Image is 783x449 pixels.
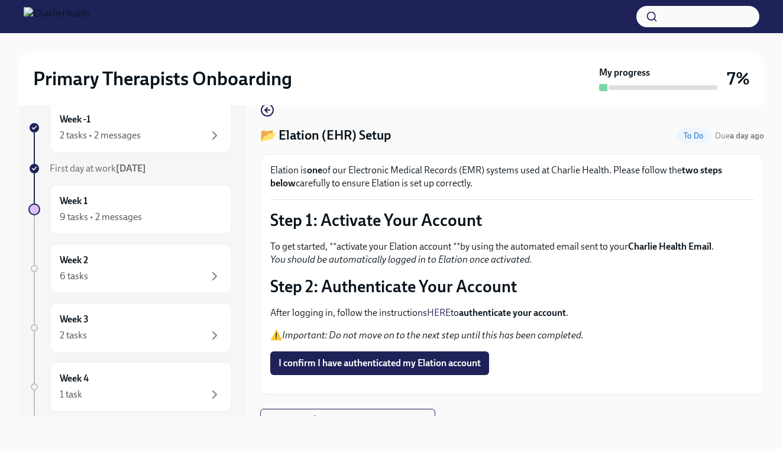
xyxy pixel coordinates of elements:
div: 2 tasks • 2 messages [60,129,141,142]
strong: [DATE] [116,163,146,174]
strong: Charlie Health Email [628,241,711,252]
em: Important: Do not move on to the next step until this has been completed. [282,330,584,341]
span: First day at work [50,163,146,174]
p: ⚠️ [270,329,754,342]
h6: Week 2 [60,254,88,267]
span: To Do [677,131,710,140]
h6: Week 3 [60,313,89,326]
span: Due [715,131,764,141]
button: Next task:📚 Docebo Training Courses [260,409,435,432]
h6: Week 1 [60,195,88,208]
h6: Week -1 [60,113,90,126]
em: You should be automatically logged in to Elation once activated. [270,254,532,265]
h4: 📂 Elation (EHR) Setup [260,127,391,144]
p: Step 2: Authenticate Your Account [270,276,754,297]
h3: 7% [727,68,750,89]
p: Step 1: Activate Your Account [270,209,754,231]
a: Week -12 tasks • 2 messages [28,103,232,153]
div: 9 tasks • 2 messages [60,211,142,224]
a: Week 19 tasks • 2 messages [28,185,232,234]
strong: a day ago [730,131,764,141]
span: August 15th, 2025 10:00 [715,130,764,141]
a: Week 41 task [28,362,232,412]
p: To get started, **activate your Elation account **by using the automated email sent to your . [270,240,754,266]
div: 2 tasks [60,329,87,342]
h2: Primary Therapists Onboarding [33,67,292,91]
h6: Week 4 [60,372,89,385]
p: After logging in, follow the instructions to . [270,306,754,319]
strong: one [307,164,322,176]
a: HERE [427,307,451,318]
a: First day at work[DATE] [28,162,232,175]
button: I confirm I have authenticated my Elation account [270,351,489,375]
img: CharlieHealth [24,7,89,26]
strong: My progress [599,66,650,79]
span: I confirm I have authenticated my Elation account [279,357,481,369]
a: Week 26 tasks [28,244,232,293]
div: 6 tasks [60,270,88,283]
div: 1 task [60,388,82,401]
a: Week 32 tasks [28,303,232,353]
p: Elation is of our Electronic Medical Records (EMR) systems used at Charlie Health. Please follow ... [270,164,754,190]
span: Next task : 📚 Docebo Training Courses [270,415,425,427]
strong: authenticate your account [459,307,566,318]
